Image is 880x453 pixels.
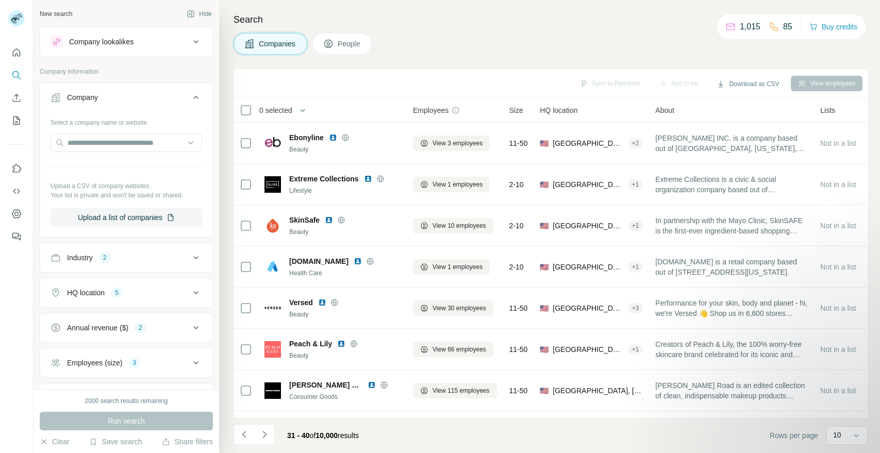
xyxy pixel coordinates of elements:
[264,341,281,358] img: Logo of Peach & Lily
[845,418,870,443] iframe: Intercom live chat
[553,385,643,396] span: [GEOGRAPHIC_DATA], [US_STATE]
[540,105,577,115] span: HQ location
[628,139,643,148] div: + 2
[289,186,401,195] div: Lifestyle
[509,221,524,231] span: 2-10
[553,221,623,231] span: [GEOGRAPHIC_DATA], [US_STATE]
[85,396,168,406] div: 2000 search results remaining
[8,182,25,200] button: Use Surfe API
[8,66,25,85] button: Search
[655,380,808,401] span: [PERSON_NAME] Road is an edited collection of clean, indispensable makeup products designed for e...
[553,344,623,355] span: [GEOGRAPHIC_DATA], [US_STATE]
[628,262,643,272] div: + 1
[820,105,835,115] span: Lists
[264,176,281,193] img: Logo of Extreme Collections
[289,339,332,349] span: Peach & Lily
[289,351,401,360] div: Beauty
[628,304,643,313] div: + 3
[67,358,122,368] div: Employees (size)
[289,297,313,308] span: Versed
[67,323,128,333] div: Annual revenue ($)
[820,263,856,271] span: Not in a list
[413,218,493,233] button: View 10 employees
[413,383,497,398] button: View 115 employees
[51,181,202,191] p: Upload a CSV of company websites.
[553,179,623,190] span: [GEOGRAPHIC_DATA], [US_STATE]
[337,340,345,348] img: LinkedIn logo
[655,257,808,277] span: [DOMAIN_NAME] is a retail company based out of [STREET_ADDRESS][US_STATE].
[509,344,528,355] span: 11-50
[51,208,202,227] button: Upload a list of companies
[289,256,348,266] span: [DOMAIN_NAME]
[433,345,486,354] span: View 66 employees
[316,431,338,440] span: 10,000
[655,298,808,318] span: Performance for your skin, body and planet - hi, we're Versed 👋 Shop us in 6,600 stores globally ...
[540,262,549,272] span: 🇺🇸
[809,20,857,34] button: Buy credits
[433,262,483,272] span: View 1 employees
[234,424,254,445] button: Navigate to previous page
[433,304,486,313] span: View 30 employees
[289,380,362,390] span: [PERSON_NAME] Road Beauty
[234,12,868,27] h4: Search
[8,43,25,62] button: Quick start
[354,257,362,265] img: LinkedIn logo
[51,114,202,127] div: Select a company name or website
[259,39,296,49] span: Companies
[287,431,359,440] span: results
[162,437,213,447] button: Share filters
[540,179,549,190] span: 🇺🇸
[413,342,493,357] button: View 66 employees
[8,205,25,223] button: Dashboard
[40,85,212,114] button: Company
[413,259,490,275] button: View 1 employees
[51,191,202,200] p: Your list is private and won't be saved or shared.
[433,180,483,189] span: View 1 employees
[655,215,808,236] span: In partnership with the Mayo Clinic, SkinSAFE is the first-ever ingredient-based shopping assista...
[40,9,72,19] div: New search
[509,262,524,272] span: 2-10
[655,339,808,360] span: Creators of Peach & Lily, the 100% worry-free skincare brand celebrated for its iconic and award-...
[329,133,337,142] img: LinkedIn logo
[40,437,69,447] button: Clear
[89,437,142,447] button: Save search
[820,304,856,312] span: Not in a list
[264,307,281,309] img: Logo of Versed
[289,174,359,184] span: Extreme Collections
[820,222,856,230] span: Not in a list
[655,105,674,115] span: About
[433,386,490,395] span: View 115 employees
[99,253,111,262] div: 2
[318,298,326,307] img: LinkedIn logo
[40,280,212,305] button: HQ location5
[820,345,856,354] span: Not in a list
[264,136,281,150] img: Logo of Ebonyline
[368,381,376,389] img: LinkedIn logo
[540,138,549,148] span: 🇺🇸
[40,29,212,54] button: Company lookalikes
[8,111,25,130] button: My lists
[553,262,623,272] span: [GEOGRAPHIC_DATA], [GEOGRAPHIC_DATA]
[833,430,841,440] p: 10
[264,382,281,399] img: Logo of Jones Road Beauty
[264,217,281,234] img: Logo of SkinSafe
[111,288,123,297] div: 5
[254,424,275,445] button: Navigate to next page
[69,37,134,47] div: Company lookalikes
[413,105,449,115] span: Employees
[40,67,213,76] p: Company information
[67,92,98,103] div: Company
[433,221,486,230] span: View 10 employees
[40,350,212,375] button: Employees (size)3
[67,253,93,263] div: Industry
[628,221,643,230] div: + 1
[289,132,324,143] span: Ebonyline
[540,385,549,396] span: 🇺🇸
[8,159,25,178] button: Use Surfe on LinkedIn
[179,6,219,22] button: Hide
[289,310,401,319] div: Beauty
[540,221,549,231] span: 🇺🇸
[413,136,490,151] button: View 3 employees
[433,139,483,148] span: View 3 employees
[289,227,401,237] div: Beauty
